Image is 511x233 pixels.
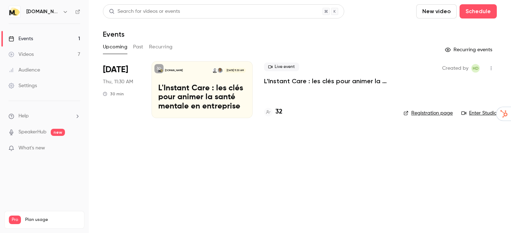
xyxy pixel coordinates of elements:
[264,77,392,85] a: L'Instant Care : les clés pour animer la santé mentale en entreprise
[103,91,124,97] div: 30 min
[103,78,133,85] span: Thu, 11:30 AM
[403,110,453,117] a: Registration page
[9,35,33,42] div: Events
[264,63,299,71] span: Live event
[18,144,45,152] span: What's new
[9,216,21,224] span: Pro
[9,82,37,89] div: Settings
[275,107,282,117] h4: 32
[103,30,125,38] h1: Events
[218,68,222,73] img: Hugo Viguier
[212,68,217,73] img: Emile Garnier
[103,41,127,53] button: Upcoming
[109,8,180,15] div: Search for videos or events
[9,51,34,58] div: Videos
[264,107,282,117] a: 32
[460,4,497,18] button: Schedule
[158,84,246,111] p: L'Instant Care : les clés pour animer la santé mentale en entreprise
[461,110,497,117] a: Enter Studio
[9,67,40,74] div: Audience
[72,145,80,152] iframe: Noticeable Trigger
[442,44,497,55] button: Recurring events
[165,69,183,72] p: [DOMAIN_NAME]
[25,217,80,223] span: Plan usage
[133,41,143,53] button: Past
[471,64,480,73] span: Héloïse Delecroix
[26,8,60,15] h6: [DOMAIN_NAME]
[18,112,29,120] span: Help
[473,64,479,73] span: HD
[149,41,173,53] button: Recurring
[103,64,128,75] span: [DATE]
[9,6,20,17] img: moka.care
[9,112,80,120] li: help-dropdown-opener
[224,68,246,73] span: [DATE] 11:30 AM
[152,61,253,118] a: L'Instant Care : les clés pour animer la santé mentale en entreprise[DOMAIN_NAME]Hugo ViguierEmil...
[51,129,65,136] span: new
[416,4,457,18] button: New video
[103,61,140,118] div: Sep 18 Thu, 11:30 AM (Europe/Paris)
[18,128,46,136] a: SpeakerHub
[442,64,468,73] span: Created by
